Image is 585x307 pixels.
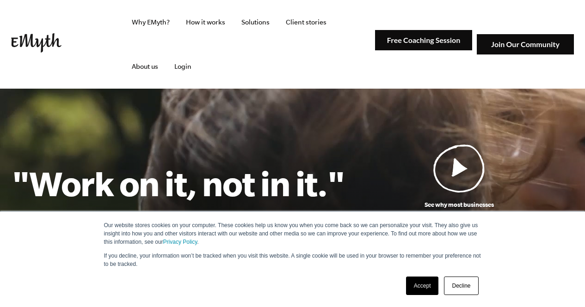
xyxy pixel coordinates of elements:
a: About us [124,44,166,89]
a: Decline [444,277,478,295]
p: Our website stores cookies on your computer. These cookies help us know you when you come back so... [104,221,481,246]
a: Login [167,44,199,89]
a: See why most businessesdon't work andwhat to do about it [345,144,574,229]
p: See why most businesses don't work and what to do about it [345,200,574,229]
img: Join Our Community [477,34,574,55]
a: Accept [406,277,439,295]
h1: "Work on it, not in it." [12,163,345,204]
i: The E-Myth Revisited [228,210,300,219]
p: If you decline, your information won’t be tracked when you visit this website. A single cookie wi... [104,252,481,268]
img: Play Video [433,144,485,193]
li: [PERSON_NAME] Founder and Author of [83,208,345,222]
img: EMyth [11,33,62,53]
a: Privacy Policy [163,239,197,245]
img: Free Coaching Session [375,30,472,51]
